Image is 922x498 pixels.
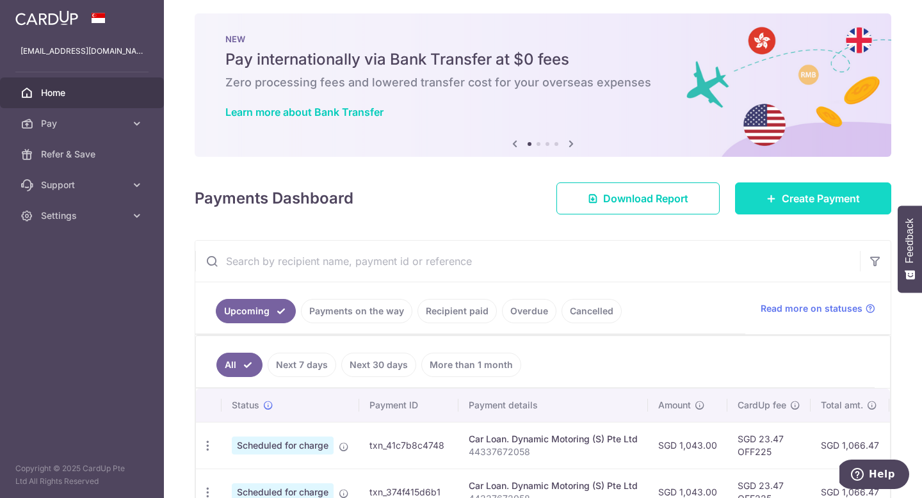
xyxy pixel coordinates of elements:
[232,399,259,412] span: Status
[195,187,353,210] h4: Payments Dashboard
[839,460,909,492] iframe: Opens a widget where you can find more information
[469,433,638,446] div: Car Loan. Dynamic Motoring (S) Pte Ltd
[41,117,125,130] span: Pay
[648,422,727,469] td: SGD 1,043.00
[41,209,125,222] span: Settings
[761,302,875,315] a: Read more on statuses
[821,399,863,412] span: Total amt.
[15,10,78,26] img: CardUp
[562,299,622,323] a: Cancelled
[761,302,862,315] span: Read more on statuses
[359,389,458,422] th: Payment ID
[301,299,412,323] a: Payments on the way
[216,353,263,377] a: All
[41,86,125,99] span: Home
[225,34,861,44] p: NEW
[20,45,143,58] p: [EMAIL_ADDRESS][DOMAIN_NAME]
[469,446,638,458] p: 44337672058
[502,299,556,323] a: Overdue
[735,182,891,214] a: Create Payment
[341,353,416,377] a: Next 30 days
[738,399,786,412] span: CardUp fee
[225,75,861,90] h6: Zero processing fees and lowered transfer cost for your overseas expenses
[195,13,891,157] img: Bank transfer banner
[658,399,691,412] span: Amount
[268,353,336,377] a: Next 7 days
[458,389,648,422] th: Payment details
[41,179,125,191] span: Support
[359,422,458,469] td: txn_41c7b8c4748
[421,353,521,377] a: More than 1 month
[904,218,916,263] span: Feedback
[225,106,384,118] a: Learn more about Bank Transfer
[225,49,861,70] h5: Pay internationally via Bank Transfer at $0 fees
[898,205,922,293] button: Feedback - Show survey
[232,437,334,454] span: Scheduled for charge
[417,299,497,323] a: Recipient paid
[603,191,688,206] span: Download Report
[782,191,860,206] span: Create Payment
[811,422,889,469] td: SGD 1,066.47
[195,241,860,282] input: Search by recipient name, payment id or reference
[469,479,638,492] div: Car Loan. Dynamic Motoring (S) Pte Ltd
[41,148,125,161] span: Refer & Save
[727,422,811,469] td: SGD 23.47 OFF225
[216,299,296,323] a: Upcoming
[556,182,720,214] a: Download Report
